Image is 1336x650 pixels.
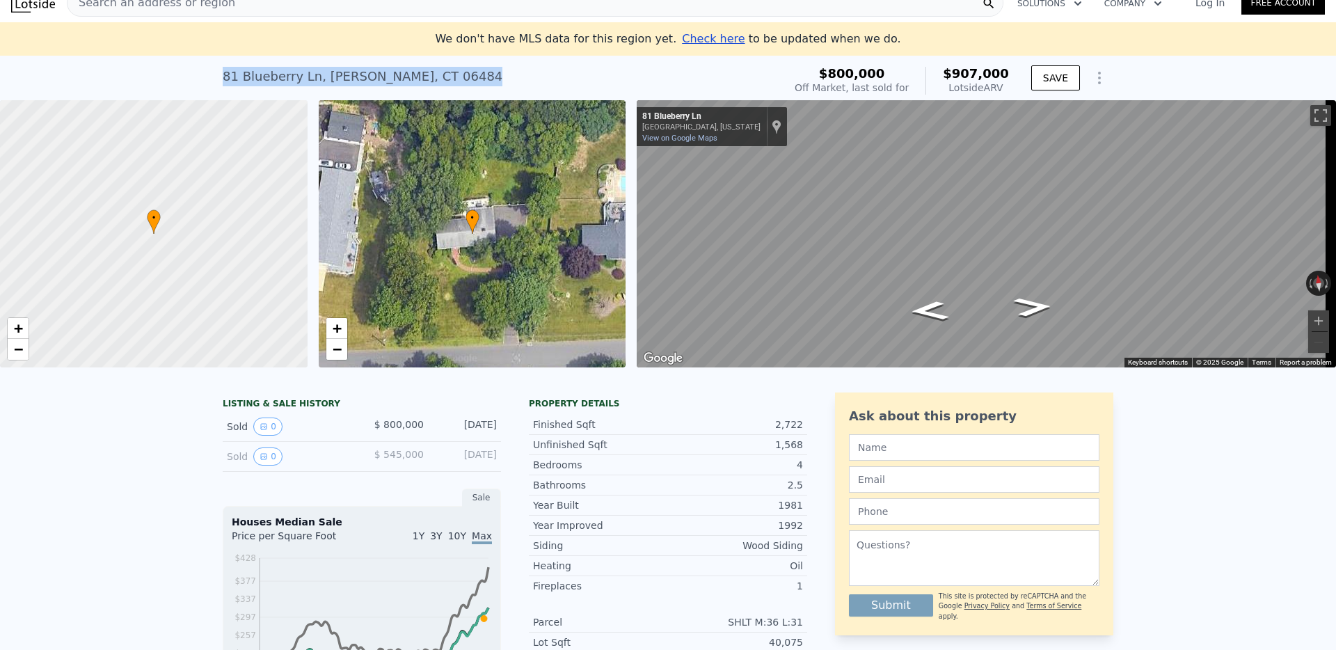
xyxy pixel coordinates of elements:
[1196,358,1243,366] span: © 2025 Google
[147,212,161,224] span: •
[430,530,442,541] span: 3Y
[640,349,686,367] a: Open this area in Google Maps (opens a new window)
[668,418,803,431] div: 2,722
[332,340,341,358] span: −
[1324,271,1332,296] button: Rotate clockwise
[533,579,668,593] div: Fireplaces
[682,31,900,47] div: to be updated when we do.
[668,615,803,629] div: SHLT M:36 L:31
[1031,65,1080,90] button: SAVE
[533,498,668,512] div: Year Built
[943,66,1009,81] span: $907,000
[223,398,501,412] div: LISTING & SALE HISTORY
[1252,358,1271,366] a: Terms (opens in new tab)
[529,398,807,409] div: Property details
[849,406,1099,426] div: Ask about this property
[332,319,341,337] span: +
[668,438,803,452] div: 1,568
[668,635,803,649] div: 40,075
[819,66,885,81] span: $800,000
[1312,270,1326,296] button: Reset the view
[234,576,256,586] tspan: $377
[374,419,424,430] span: $ 800,000
[849,498,1099,525] input: Phone
[795,81,909,95] div: Off Market, last sold for
[1085,64,1113,92] button: Show Options
[374,449,424,460] span: $ 545,000
[642,134,717,143] a: View on Google Maps
[642,122,761,132] div: [GEOGRAPHIC_DATA], [US_STATE]
[668,518,803,532] div: 1992
[640,349,686,367] img: Google
[964,602,1010,610] a: Privacy Policy
[326,339,347,360] a: Zoom out
[448,530,466,541] span: 10Y
[943,81,1009,95] div: Lotside ARV
[1308,332,1329,353] button: Zoom out
[8,318,29,339] a: Zoom in
[668,579,803,593] div: 1
[472,530,492,544] span: Max
[637,100,1336,367] div: Map
[234,612,256,622] tspan: $297
[893,296,966,325] path: Go West, Blueberry Ln
[466,212,479,224] span: •
[1026,602,1081,610] a: Terms of Service
[147,209,161,234] div: •
[234,631,256,640] tspan: $257
[849,434,1099,461] input: Name
[223,67,502,86] div: 81 Blueberry Ln , [PERSON_NAME] , CT 06484
[1306,271,1314,296] button: Rotate counterclockwise
[637,100,1336,367] div: Street View
[1308,310,1329,331] button: Zoom in
[8,339,29,360] a: Zoom out
[533,478,668,492] div: Bathrooms
[1128,358,1188,367] button: Keyboard shortcuts
[939,592,1099,621] div: This site is protected by reCAPTCHA and the Google and apply.
[1280,358,1332,366] a: Report a problem
[642,111,761,122] div: 81 Blueberry Ln
[466,209,479,234] div: •
[533,615,668,629] div: Parcel
[234,553,256,563] tspan: $428
[997,292,1069,321] path: Go East, Blueberry Ln
[253,418,283,436] button: View historical data
[668,539,803,553] div: Wood Siding
[668,458,803,472] div: 4
[234,594,256,604] tspan: $337
[227,418,351,436] div: Sold
[533,458,668,472] div: Bedrooms
[668,478,803,492] div: 2.5
[668,559,803,573] div: Oil
[1310,105,1331,126] button: Toggle fullscreen view
[533,438,668,452] div: Unfinished Sqft
[533,539,668,553] div: Siding
[533,635,668,649] div: Lot Sqft
[849,594,933,617] button: Submit
[435,447,497,466] div: [DATE]
[413,530,424,541] span: 1Y
[533,418,668,431] div: Finished Sqft
[462,489,501,507] div: Sale
[533,559,668,573] div: Heating
[326,318,347,339] a: Zoom in
[232,515,492,529] div: Houses Median Sale
[232,529,362,551] div: Price per Square Foot
[435,31,900,47] div: We don't have MLS data for this region yet.
[849,466,1099,493] input: Email
[668,498,803,512] div: 1981
[227,447,351,466] div: Sold
[14,340,23,358] span: −
[253,447,283,466] button: View historical data
[682,32,745,45] span: Check here
[772,119,781,134] a: Show location on map
[14,319,23,337] span: +
[435,418,497,436] div: [DATE]
[533,518,668,532] div: Year Improved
